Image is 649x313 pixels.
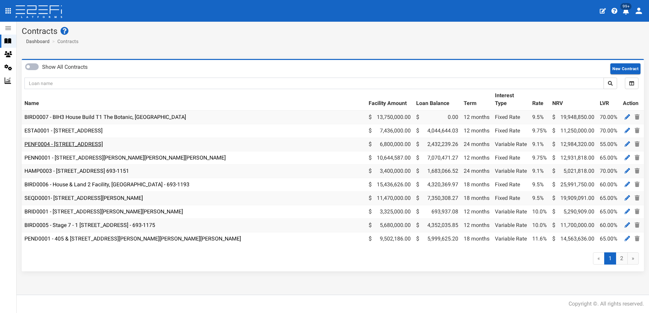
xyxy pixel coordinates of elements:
[366,110,413,124] td: 13,750,000.00
[597,178,620,192] td: 60.00%
[461,218,492,232] td: 12 months
[597,110,620,124] td: 70.00%
[366,151,413,165] td: 10,644,587.00
[633,194,641,202] a: Delete Contract
[413,205,461,218] td: 693,937.08
[461,124,492,138] td: 12 months
[633,113,641,121] a: Delete Contract
[550,192,597,205] td: 19,909,091.00
[24,141,103,147] a: PENF0004 - [STREET_ADDRESS]
[413,218,461,232] td: 4,352,035.85
[633,126,641,135] a: Delete Contract
[530,89,550,110] th: Rate
[530,110,550,124] td: 9.5%
[492,110,530,124] td: Fixed Rate
[550,165,597,178] td: 5,021,818.00
[492,178,530,192] td: Fixed Rate
[24,168,129,174] a: HAMP0003 - [STREET_ADDRESS] 693-1151
[597,138,620,151] td: 55.00%
[461,232,492,245] td: 18 months
[597,89,620,110] th: LVR
[530,138,550,151] td: 9.1%
[413,165,461,178] td: 1,683,066.52
[366,124,413,138] td: 7,436,000.00
[550,178,597,192] td: 25,991,750.00
[413,178,461,192] td: 4,320,369.97
[492,205,530,218] td: Variable Rate
[492,124,530,138] td: Fixed Rate
[366,205,413,218] td: 3,325,000.00
[633,140,641,148] a: Delete Contract
[492,165,530,178] td: Variable Rate
[492,192,530,205] td: Fixed Rate
[366,192,413,205] td: 11,470,000.00
[413,124,461,138] td: 4,044,644.03
[492,218,530,232] td: Variable Rate
[597,165,620,178] td: 70.00%
[530,192,550,205] td: 9.5%
[413,192,461,205] td: 7,350,308.27
[550,124,597,138] td: 11,250,000.00
[22,27,644,36] h1: Contracts
[550,218,597,232] td: 11,700,000.00
[633,221,641,229] a: Delete Contract
[530,151,550,165] td: 9.75%
[22,89,366,110] th: Name
[616,252,628,265] a: 2
[366,178,413,192] td: 15,436,626.00
[42,63,88,71] label: Show All Contracts
[51,38,78,45] li: Contracts
[461,205,492,218] td: 12 months
[461,165,492,178] td: 24 months
[461,192,492,205] td: 18 months
[597,124,620,138] td: 70.00%
[413,138,461,151] td: 2,432,239.26
[597,151,620,165] td: 65.00%
[550,151,597,165] td: 12,931,818.00
[569,300,644,308] div: Copyright ©. All rights reserved.
[530,232,550,245] td: 11.6%
[366,218,413,232] td: 5,680,000.00
[633,180,641,189] a: Delete Contract
[633,153,641,162] a: Delete Contract
[597,232,620,245] td: 65.00%
[461,110,492,124] td: 12 months
[597,205,620,218] td: 65.00%
[24,222,155,228] a: BIRD0005 - Stage 7 - 1 [STREET_ADDRESS] - 693-1175
[24,195,143,201] a: SEQD0001- [STREET_ADDRESS][PERSON_NAME]
[366,89,413,110] th: Facility Amount
[24,154,226,161] a: PENN0001 - [STREET_ADDRESS][PERSON_NAME][PERSON_NAME][PERSON_NAME]
[24,208,183,215] a: BRID0001 - [STREET_ADDRESS][PERSON_NAME][PERSON_NAME]
[366,232,413,245] td: 9,502,186.00
[610,63,641,74] button: New Contract
[366,165,413,178] td: 3,400,000.00
[492,151,530,165] td: Fixed Rate
[604,252,616,265] span: 1
[593,252,605,265] span: «
[413,151,461,165] td: 7,070,471.27
[530,124,550,138] td: 9.75%
[461,151,492,165] td: 12 months
[413,89,461,110] th: Loan Balance
[550,205,597,218] td: 5,290,909.00
[24,114,186,120] a: BIRD0007 - BIH3 House Build T1 The Botanic, [GEOGRAPHIC_DATA]
[23,39,50,44] span: Dashboard
[413,232,461,245] td: 5,999,625.20
[461,178,492,192] td: 18 months
[627,252,639,265] a: »
[24,235,241,242] a: PEND0001 - 405 & [STREET_ADDRESS][PERSON_NAME][PERSON_NAME][PERSON_NAME]
[530,218,550,232] td: 10.0%
[597,192,620,205] td: 65.00%
[24,127,103,134] a: ESTA0001 - [STREET_ADDRESS]
[530,178,550,192] td: 9.5%
[24,78,604,89] input: Loan name
[550,232,597,245] td: 14,563,636.00
[23,38,50,45] a: Dashboard
[597,218,620,232] td: 60.00%
[633,234,641,243] a: Delete Contract
[633,207,641,216] a: Delete Contract
[24,181,189,188] a: BIRD0006 - House & Land 2 Facility, [GEOGRAPHIC_DATA] - 693-1193
[366,138,413,151] td: 6,800,000.00
[530,205,550,218] td: 10.0%
[550,110,597,124] td: 19,948,850.00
